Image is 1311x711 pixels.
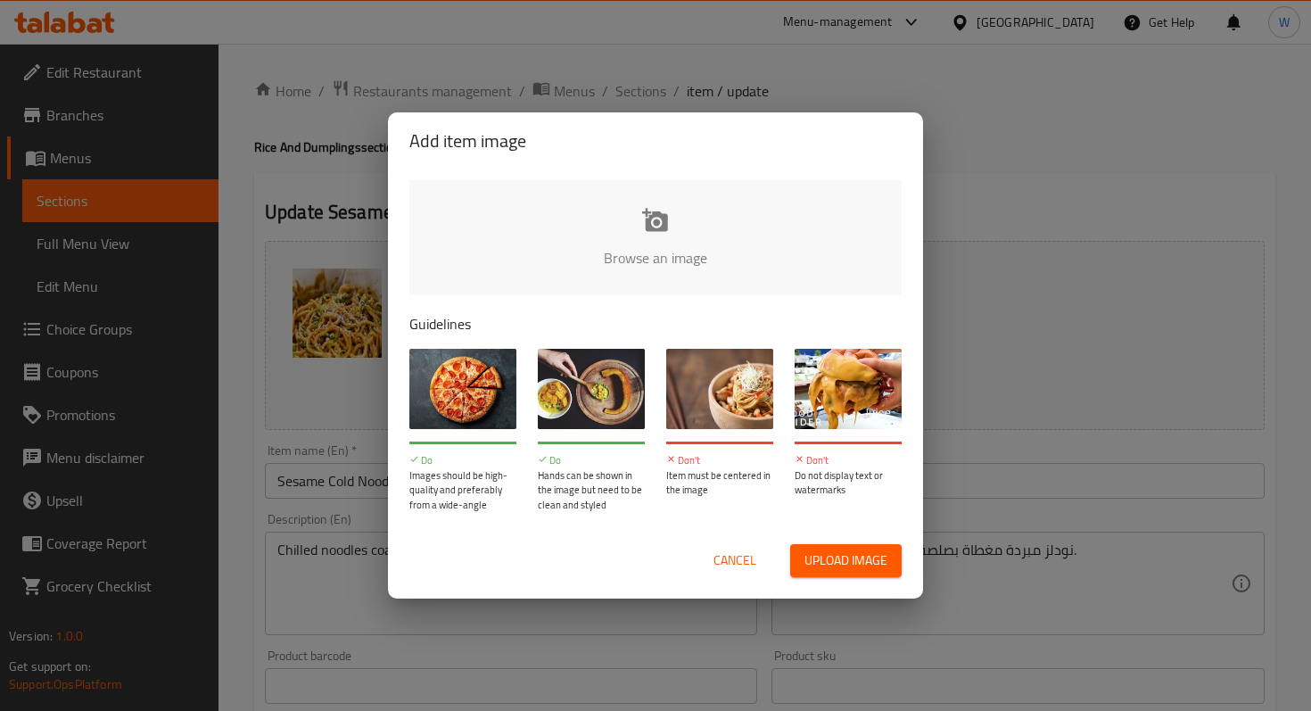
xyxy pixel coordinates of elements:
[409,453,516,468] p: Do
[666,453,773,468] p: Don't
[706,544,763,577] button: Cancel
[795,349,902,429] img: guide-img-4@3x.jpg
[409,313,902,335] p: Guidelines
[666,349,773,429] img: guide-img-3@3x.jpg
[795,453,902,468] p: Don't
[795,468,902,498] p: Do not display text or watermarks
[713,550,756,572] span: Cancel
[409,349,516,429] img: guide-img-1@3x.jpg
[804,550,887,572] span: Upload image
[666,468,773,498] p: Item must be centered in the image
[538,453,645,468] p: Do
[409,468,516,513] p: Images should be high-quality and preferably from a wide-angle
[409,127,902,155] h2: Add item image
[790,544,902,577] button: Upload image
[538,468,645,513] p: Hands can be shown in the image but need to be clean and styled
[538,349,645,429] img: guide-img-2@3x.jpg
